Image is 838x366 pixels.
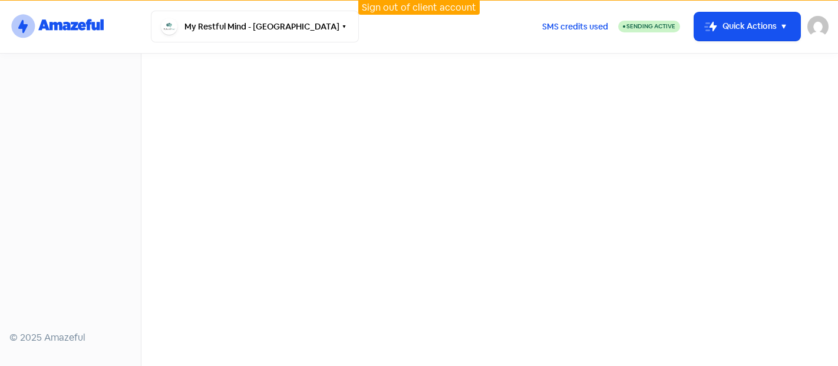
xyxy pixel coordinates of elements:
a: Sending Active [618,19,680,34]
span: SMS credits used [542,21,608,33]
div: © 2025 Amazeful [9,331,131,345]
a: Sign out of client account [362,1,476,14]
span: Sending Active [626,22,675,30]
img: User [807,16,829,37]
a: SMS credits used [532,19,618,32]
button: Quick Actions [694,12,800,41]
button: My Restful Mind - [GEOGRAPHIC_DATA] [151,11,359,42]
